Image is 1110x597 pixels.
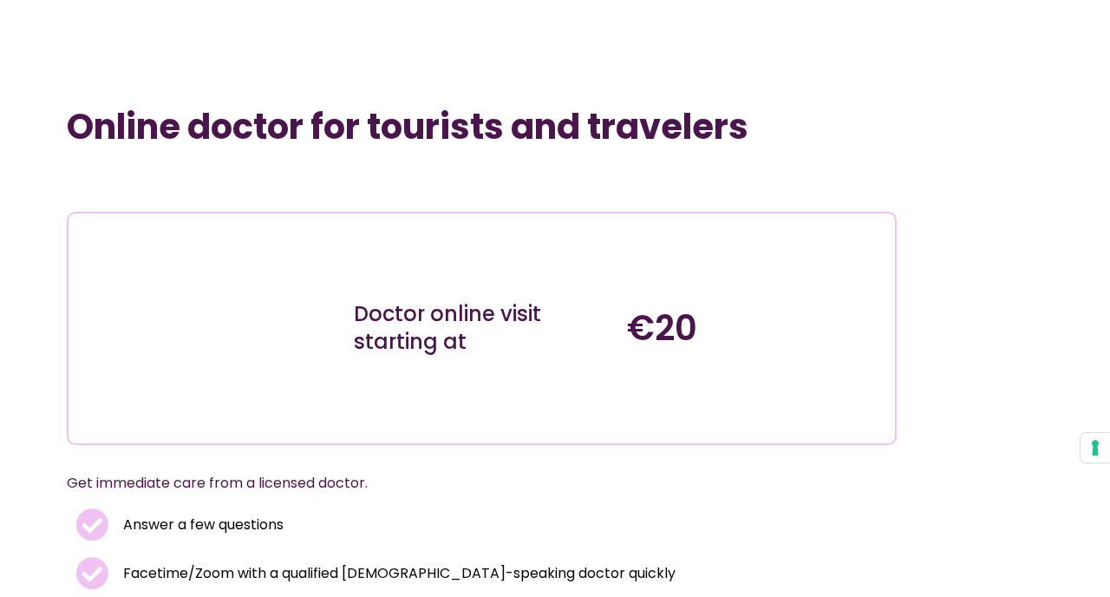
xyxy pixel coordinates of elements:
[67,106,897,148] h1: Online doctor for tourists and travelers
[627,307,882,349] h4: €20
[119,513,284,537] span: Answer a few questions
[1081,433,1110,463] button: Your consent preferences for tracking technologies
[75,174,336,194] iframe: Customer reviews powered by Trustpilot
[354,300,609,356] div: Doctor online visit starting at
[67,471,855,495] p: Get immediate care from a licensed doctor.
[119,561,676,586] span: Facetime/Zoom with a qualified [DEMOGRAPHIC_DATA]-speaking doctor quickly
[107,226,311,431] img: Illustration depicting a young woman in a casual outfit, engaged with her smartphone. She has a p...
